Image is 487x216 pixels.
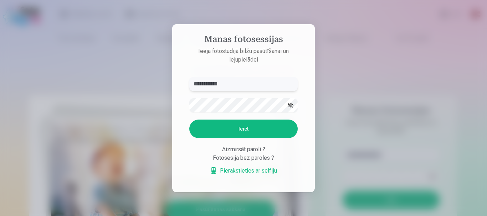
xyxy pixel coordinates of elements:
div: Fotosesija bez paroles ? [189,154,298,162]
a: Pierakstieties ar selfiju [210,167,277,175]
h4: Manas fotosessijas [182,34,305,47]
button: Ieiet [189,120,298,138]
p: Ieeja fotostudijā bilžu pasūtīšanai un lejupielādei [182,47,305,64]
div: Aizmirsāt paroli ? [189,145,298,154]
